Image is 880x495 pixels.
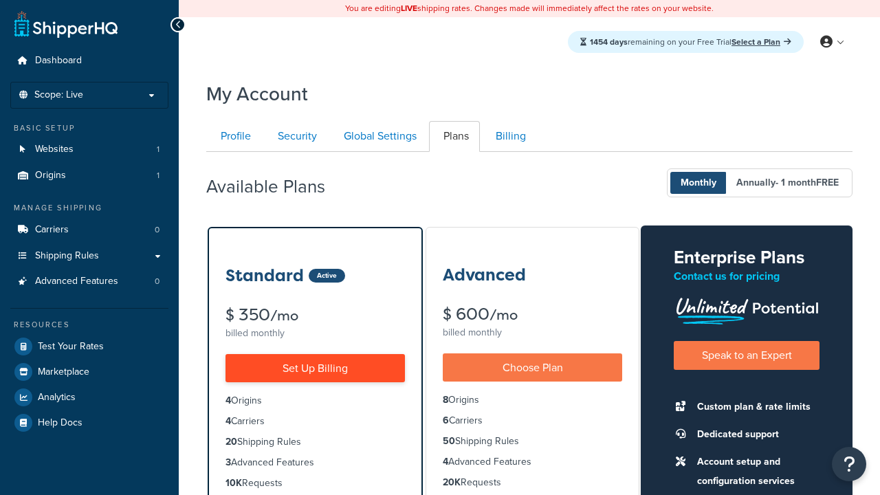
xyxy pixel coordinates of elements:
a: Billing [481,121,537,152]
div: Manage Shipping [10,202,168,214]
a: Global Settings [329,121,428,152]
small: /mo [270,306,298,325]
li: Advanced Features [225,455,405,470]
li: Carriers [443,413,622,428]
span: Carriers [35,224,69,236]
strong: 10K [225,476,242,490]
span: Annually [726,172,849,194]
div: billed monthly [225,324,405,343]
li: Carriers [10,217,168,243]
div: Active [309,269,345,283]
li: Carriers [225,414,405,429]
span: 1 [157,144,159,155]
li: Requests [443,475,622,490]
a: Security [263,121,328,152]
a: Websites 1 [10,137,168,162]
span: Websites [35,144,74,155]
li: Dedicated support [690,425,819,444]
span: Shipping Rules [35,250,99,262]
span: Advanced Features [35,276,118,287]
li: Custom plan & rate limits [690,397,819,417]
a: Select a Plan [731,36,791,48]
li: Origins [443,393,622,408]
li: Account setup and configuration services [690,452,819,491]
strong: 50 [443,434,455,448]
strong: 6 [443,413,449,428]
li: Advanced Features [10,269,168,294]
div: $ 350 [225,307,405,324]
div: Basic Setup [10,122,168,134]
strong: 20K [443,475,461,489]
img: Unlimited Potential [674,293,819,324]
a: Carriers 0 [10,217,168,243]
div: $ 600 [443,306,622,323]
a: Speak to an Expert [674,341,819,369]
span: Test Your Rates [38,341,104,353]
a: Shipping Rules [10,243,168,269]
a: Plans [429,121,480,152]
a: Set Up Billing [225,354,405,382]
strong: 4 [443,454,448,469]
a: Help Docs [10,410,168,435]
div: Resources [10,319,168,331]
strong: 4 [225,414,231,428]
a: Analytics [10,385,168,410]
span: Marketplace [38,366,89,378]
span: 1 [157,170,159,181]
a: Marketplace [10,360,168,384]
li: Websites [10,137,168,162]
p: Contact us for pricing [674,267,819,286]
button: Open Resource Center [832,447,866,481]
li: Origins [225,393,405,408]
strong: 4 [225,393,231,408]
a: Origins 1 [10,163,168,188]
li: Shipping Rules [225,434,405,450]
span: 0 [155,224,159,236]
b: FREE [816,175,839,190]
span: Origins [35,170,66,181]
button: Monthly Annually- 1 monthFREE [667,168,852,197]
strong: 20 [225,434,237,449]
h3: Advanced [443,266,526,284]
strong: 1454 days [590,36,628,48]
div: remaining on your Free Trial [568,31,804,53]
h3: Standard [225,267,304,285]
a: Choose Plan [443,353,622,382]
span: Analytics [38,392,76,404]
span: Help Docs [38,417,82,429]
li: Advanced Features [443,454,622,470]
a: ShipperHQ Home [14,10,118,38]
span: - 1 month [775,175,839,190]
span: Dashboard [35,55,82,67]
a: Advanced Features 0 [10,269,168,294]
small: /mo [489,305,518,324]
li: Requests [225,476,405,491]
h1: My Account [206,80,308,107]
b: LIVE [401,2,417,14]
a: Profile [206,121,262,152]
h2: Enterprise Plans [674,247,819,267]
strong: 3 [225,455,231,470]
li: Origins [10,163,168,188]
strong: 8 [443,393,448,407]
div: billed monthly [443,323,622,342]
span: 0 [155,276,159,287]
span: Monthly [670,172,727,194]
span: Scope: Live [34,89,83,101]
li: Shipping Rules [443,434,622,449]
a: Dashboard [10,48,168,74]
a: Test Your Rates [10,334,168,359]
h2: Available Plans [206,177,346,197]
